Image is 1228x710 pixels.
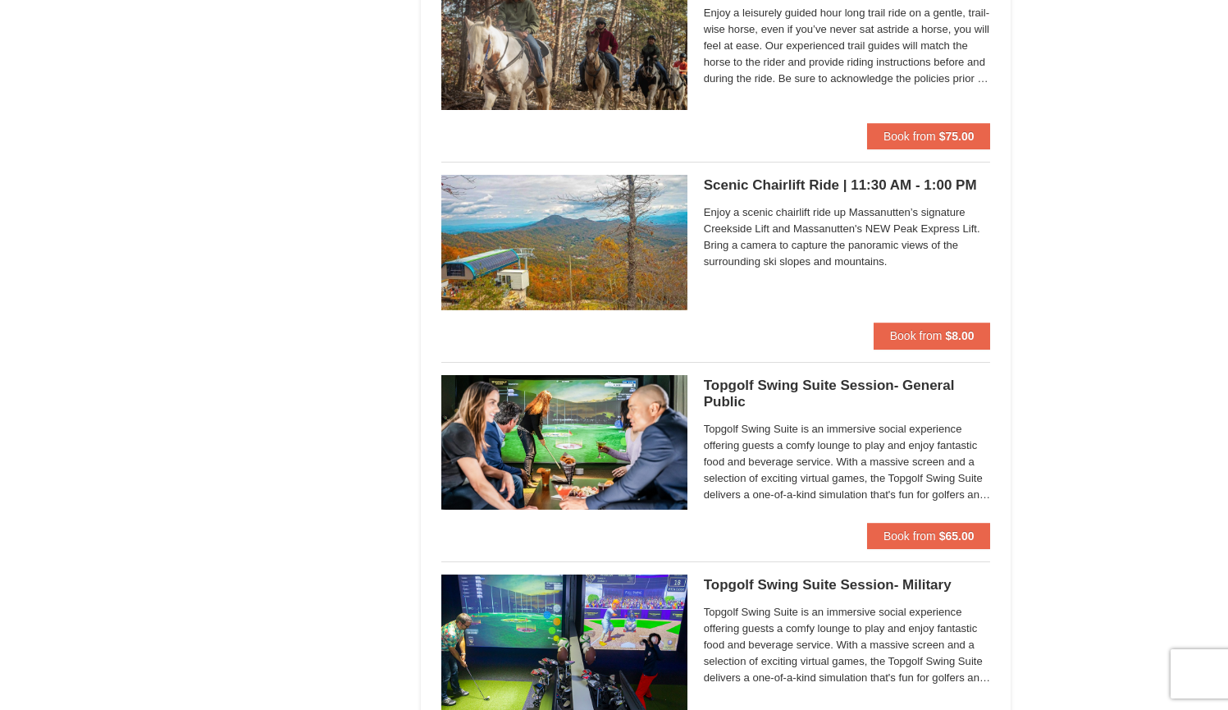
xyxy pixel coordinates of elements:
[883,529,936,543] span: Book from
[441,575,687,709] img: 19664770-40-fe46a84b.jpg
[704,177,991,194] h5: Scenic Chairlift Ride | 11:30 AM - 1:00 PM
[939,130,975,143] strong: $75.00
[939,529,975,543] strong: $65.00
[704,577,991,593] h5: Topgolf Swing Suite Session- Military
[704,204,991,270] span: Enjoy a scenic chairlift ride up Massanutten’s signature Creekside Lift and Massanutten's NEW Pea...
[704,378,991,410] h5: Topgolf Swing Suite Session- General Public
[874,323,991,349] button: Book from $8.00
[945,329,974,342] strong: $8.00
[883,130,936,143] span: Book from
[867,523,991,549] button: Book from $65.00
[704,5,991,87] span: Enjoy a leisurely guided hour long trail ride on a gentle, trail-wise horse, even if you’ve never...
[704,604,991,686] span: Topgolf Swing Suite is an immersive social experience offering guests a comfy lounge to play and ...
[441,375,687,510] img: 19664770-17-d333e4c3.jpg
[867,123,991,149] button: Book from $75.00
[441,175,687,309] img: 24896431-13-a88f1aaf.jpg
[890,329,943,342] span: Book from
[704,421,991,503] span: Topgolf Swing Suite is an immersive social experience offering guests a comfy lounge to play and ...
